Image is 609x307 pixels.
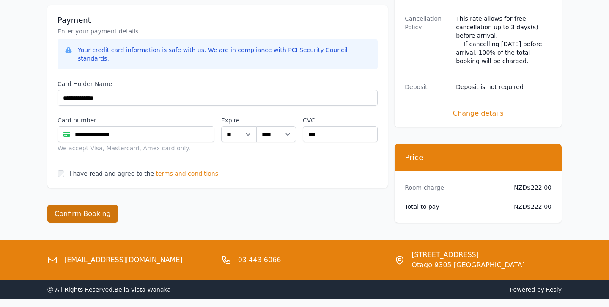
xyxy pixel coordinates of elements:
div: Your credit card information is safe with us. We are in compliance with PCI Security Council stan... [78,46,371,63]
span: Change details [405,108,551,119]
button: Confirm Booking [47,205,118,223]
a: 03 443 6066 [238,255,281,265]
label: Card Holder Name [58,80,378,88]
span: terms and conditions [156,169,218,178]
div: We accept Visa, Mastercard, Amex card only. [58,144,214,152]
a: [EMAIL_ADDRESS][DOMAIN_NAME] [64,255,183,265]
h3: Payment [58,15,378,25]
span: Powered by [308,285,562,294]
dt: Cancellation Policy [405,14,449,65]
dt: Total to pay [405,202,500,211]
label: . [256,116,296,124]
label: Card number [58,116,214,124]
dt: Room charge [405,183,500,192]
label: CVC [303,116,378,124]
dd: Deposit is not required [456,83,551,91]
div: This rate allows for free cancellation up to 3 days(s) before arrival. If cancelling [DATE] befor... [456,14,551,65]
p: Enter your payment details [58,27,378,36]
label: I have read and agree to the [69,170,154,177]
a: Resly [546,286,562,293]
dt: Deposit [405,83,449,91]
span: [STREET_ADDRESS] [411,250,525,260]
dd: NZD$222.00 [507,183,551,192]
span: Otago 9305 [GEOGRAPHIC_DATA] [411,260,525,270]
dd: NZD$222.00 [507,202,551,211]
h3: Price [405,152,551,163]
label: Expire [221,116,256,124]
span: ⓒ All Rights Reserved. Bella Vista Wanaka [47,286,171,293]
